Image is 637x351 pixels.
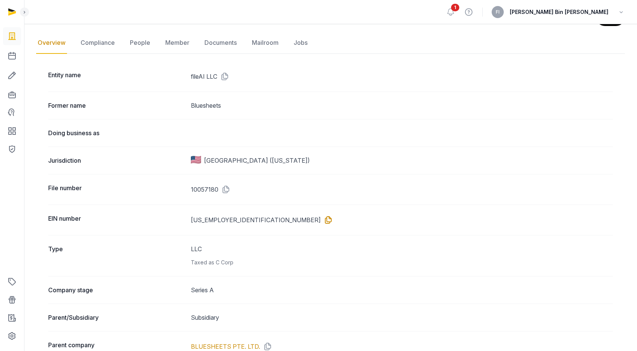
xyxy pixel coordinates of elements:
[79,32,116,54] a: Compliance
[292,32,309,54] a: Jobs
[48,244,185,267] dt: Type
[191,244,613,267] dd: LLC
[191,183,613,195] dd: 10057180
[48,128,185,137] dt: Doing business as
[191,342,260,351] a: BLUESHEETS PTE. LTD.
[128,32,152,54] a: People
[501,264,637,351] iframe: Chat Widget
[451,4,459,11] span: 1
[48,183,185,195] dt: File number
[36,32,625,54] nav: Tabs
[48,285,185,295] dt: Company stage
[191,214,613,226] dd: [US_EMPLOYER_IDENTIFICATION_NUMBER]
[48,313,185,322] dt: Parent/Subsidiary
[191,313,613,322] dd: Subsidiary
[191,258,613,267] div: Taxed as C Corp
[164,32,191,54] a: Member
[191,285,613,295] dd: Series A
[48,156,185,165] dt: Jurisdiction
[203,32,238,54] a: Documents
[191,101,613,110] dd: Bluesheets
[48,214,185,226] dt: EIN number
[204,156,310,165] span: [GEOGRAPHIC_DATA] ([US_STATE])
[492,6,504,18] button: FI
[48,70,185,82] dt: Entity name
[496,10,500,14] span: FI
[48,101,185,110] dt: Former name
[36,32,67,54] a: Overview
[250,32,280,54] a: Mailroom
[191,70,613,82] dd: fileAI LLC
[510,8,608,17] span: [PERSON_NAME] Bin [PERSON_NAME]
